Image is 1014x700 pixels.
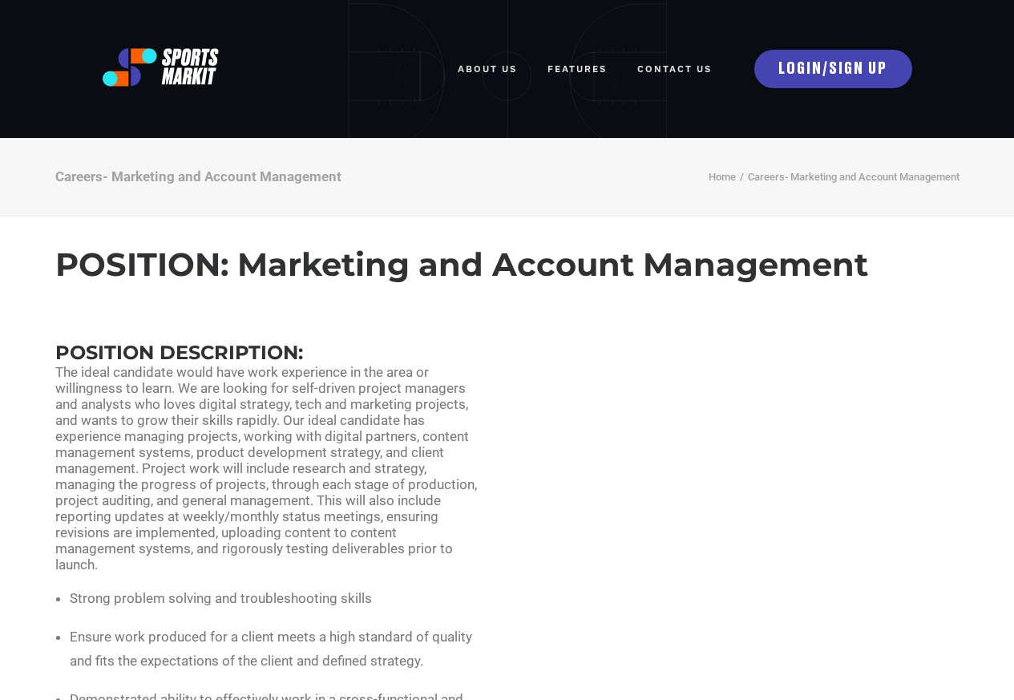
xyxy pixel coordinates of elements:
[55,168,341,185] div: Careers- Marketing and Account Management
[55,364,479,573] div: The ideal candidate would have work experience in the area or willingness to learn. We are lookin...
[55,342,479,365] h3: POSITION DESCRIPTION:
[70,587,479,611] p: Strong problem solving and troubleshooting skills
[637,51,712,87] a: Contact Us
[103,48,220,87] img: logo
[736,168,959,187] li: Careers- Marketing and Account Management
[547,51,607,87] a: FEATURES
[55,245,959,284] h2: POSITION: Marketing and Account Management
[754,50,912,88] a: LOGIN/SIGN UP
[458,51,517,87] a: ABOUT US
[70,625,479,674] p: Ensure work produced for a client meets a high standard of quality and fits the expectations of t...
[709,171,736,183] a: Home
